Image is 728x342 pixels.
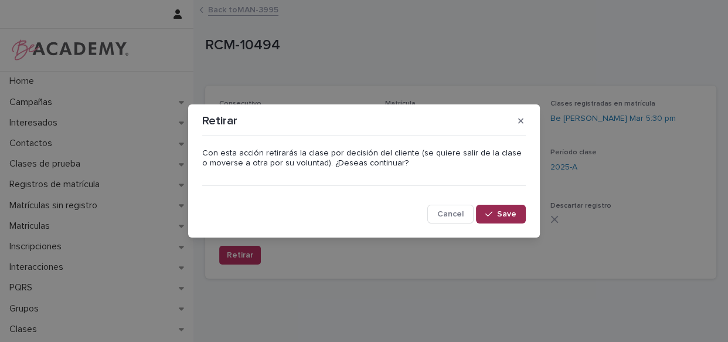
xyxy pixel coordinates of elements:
button: Cancel [427,205,474,224]
span: Cancel [437,210,464,218]
span: Save [497,210,516,218]
p: Con esta acción retirarás la clase por decisión del cliente (se quiere salir de la clase o movers... [202,148,526,168]
p: Retirar [202,114,237,128]
button: Save [476,205,526,224]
